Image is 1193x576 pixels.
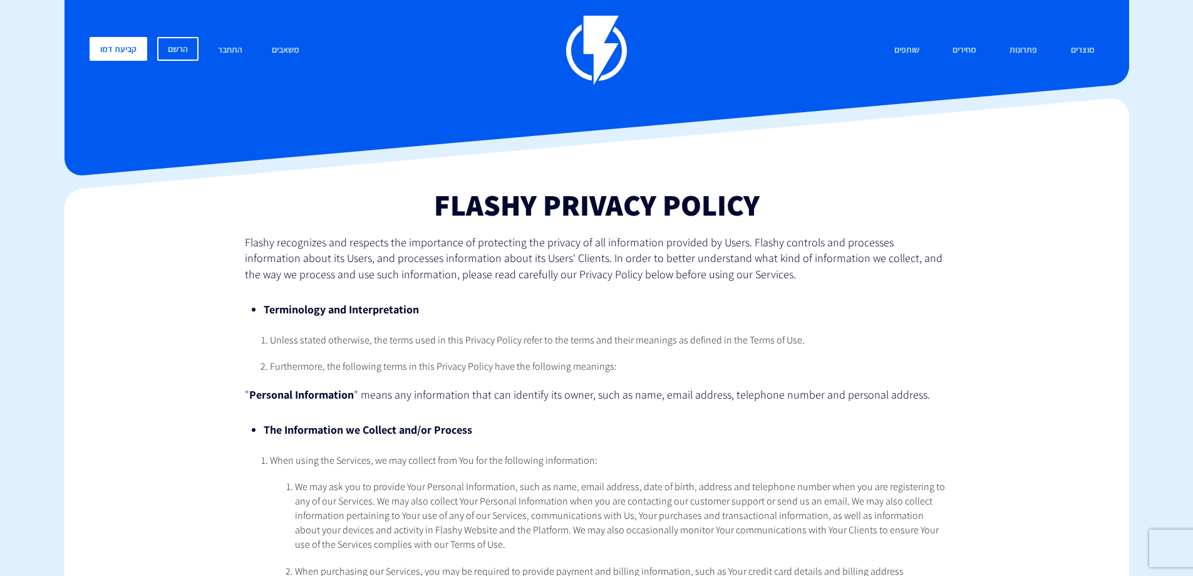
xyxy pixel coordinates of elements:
span: " [245,387,249,402]
a: מחירים [943,37,986,64]
strong: Terminology and Interpretation [264,302,419,317]
span: When using the Services, we may collect from You for the following information: [270,454,597,467]
a: הרשם [157,37,199,61]
span: Flashy recognizes and respects the importance of protecting the privacy of all information provid... [245,235,943,281]
span: " means any information that can identify its owner, such as name, email address, telephone numbe... [354,387,930,402]
a: פתרונות [1000,37,1046,64]
strong: The Information we Collect and/or Process [264,422,472,437]
a: שותפים [885,37,929,64]
span: Unless stated otherwise, the terms used in this Privacy Policy refer to the terms and their meani... [270,333,805,347]
a: משאבים [262,37,309,64]
a: קביעת דמו [90,37,147,61]
h1: Flashy Privacy Policy [245,189,948,221]
span: Furthermore, the following terms in this Privacy Policy have the following meanings: [270,360,617,373]
a: התחבר [209,37,252,64]
strong: Personal Information [249,387,354,402]
span: We may ask you to provide Your Personal Information, such as name, email address, date of birth, ... [295,480,945,550]
a: מוצרים [1061,37,1104,64]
